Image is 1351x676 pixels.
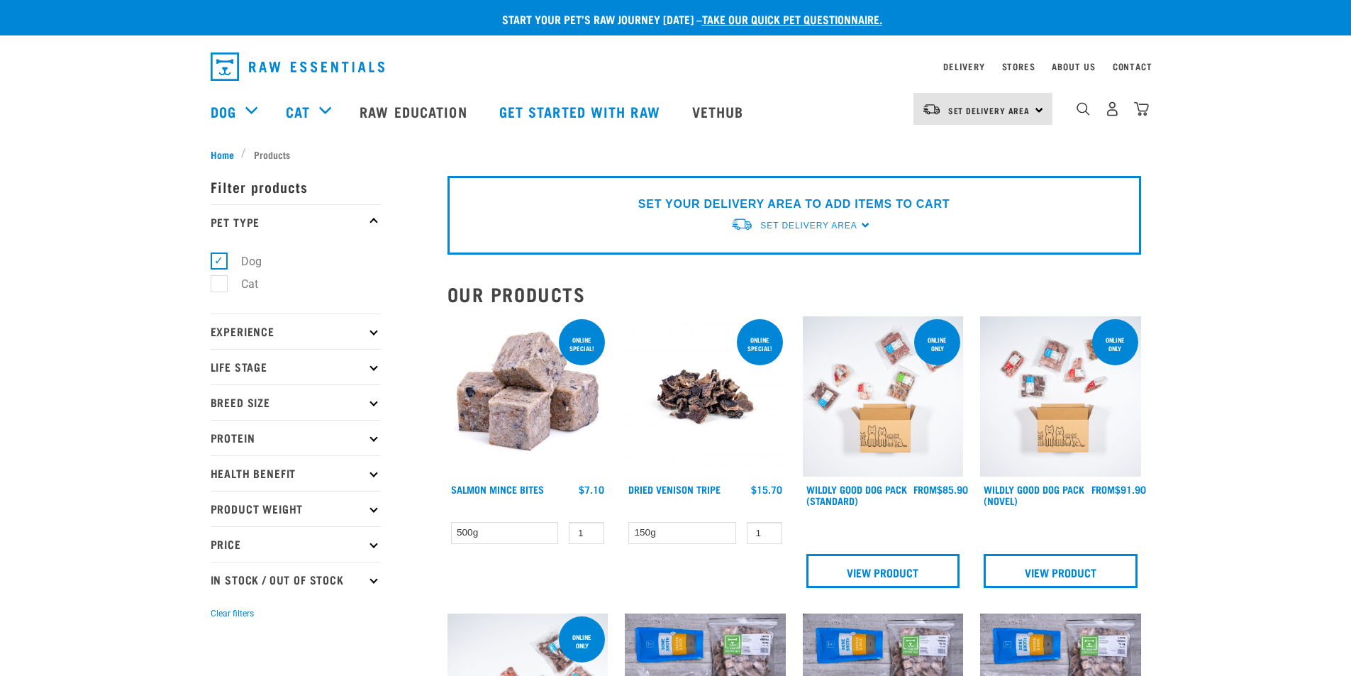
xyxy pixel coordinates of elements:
input: 1 [747,522,782,544]
p: Health Benefit [211,455,381,491]
img: home-icon@2x.png [1134,101,1149,116]
div: $15.70 [751,484,782,495]
a: Get started with Raw [485,83,678,140]
div: Online Only [914,329,960,359]
nav: breadcrumbs [211,147,1141,162]
a: Contact [1113,64,1152,69]
input: 1 [569,522,604,544]
img: home-icon-1@2x.png [1077,102,1090,116]
p: Price [211,526,381,562]
a: Raw Education [345,83,484,140]
p: SET YOUR DELIVERY AREA TO ADD ITEMS TO CART [638,196,950,213]
div: $91.90 [1091,484,1146,495]
a: Salmon Mince Bites [451,487,544,492]
img: user.png [1105,101,1120,116]
p: Pet Type [211,204,381,240]
span: Home [211,147,234,162]
p: Breed Size [211,384,381,420]
a: View Product [984,554,1138,588]
label: Dog [218,253,267,270]
img: 1141 Salmon Mince 01 [447,316,608,477]
p: Life Stage [211,349,381,384]
a: Delivery [943,64,984,69]
a: Stores [1002,64,1035,69]
a: take our quick pet questionnaire. [702,16,882,22]
span: Set Delivery Area [760,221,857,231]
p: Experience [211,314,381,349]
a: Home [211,147,242,162]
div: Online Only [1092,329,1138,359]
h2: Our Products [447,283,1141,305]
img: Dried Vension Tripe 1691 [625,316,786,477]
p: Filter products [211,169,381,204]
a: Vethub [678,83,762,140]
a: About Us [1052,64,1095,69]
a: Wildly Good Dog Pack (Novel) [984,487,1084,503]
img: van-moving.png [922,103,941,116]
a: Cat [286,101,310,122]
a: Dog [211,101,236,122]
p: Product Weight [211,491,381,526]
img: Dog 0 2sec [803,316,964,477]
div: $85.90 [913,484,968,495]
span: Set Delivery Area [948,108,1030,113]
nav: dropdown navigation [199,47,1152,87]
img: Dog Novel 0 2sec [980,316,1141,477]
span: FROM [913,487,937,492]
img: van-moving.png [730,217,753,232]
div: ONLINE SPECIAL! [559,329,605,359]
a: Wildly Good Dog Pack (Standard) [806,487,907,503]
span: FROM [1091,487,1115,492]
label: Cat [218,275,264,293]
a: View Product [806,554,960,588]
p: Protein [211,420,381,455]
button: Clear filters [211,607,254,620]
a: Dried Venison Tripe [628,487,721,492]
div: $7.10 [579,484,604,495]
img: Raw Essentials Logo [211,52,384,81]
div: Online Only [559,626,605,656]
p: In Stock / Out Of Stock [211,562,381,597]
div: ONLINE SPECIAL! [737,329,783,359]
